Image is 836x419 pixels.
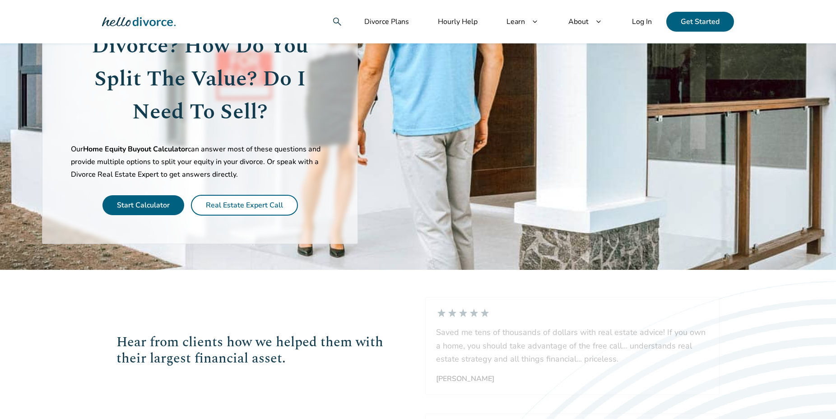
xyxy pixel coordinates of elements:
[554,12,618,32] a: Aboutkeyboard_arrow_down
[332,16,343,27] span: search
[117,200,170,210] a: Start Calculator
[436,327,706,364] span: Saved me tens of thousands of dollars with real estate advice! If you own a home, you should take...
[530,17,539,26] span: keyboard_arrow_down
[436,308,490,319] div: star_ratestar_ratestar_ratestar_ratestar_rate
[666,12,734,32] a: Get Started
[350,12,423,32] a: Divorce Plans
[618,12,666,32] a: Log In
[436,373,494,384] div: [PERSON_NAME]
[206,200,283,210] a: Real Estate Expert Call
[492,12,554,32] a: Learnkeyboard_arrow_down
[116,334,411,367] h2: Hear from clients how we helped them with their largest financial asset.
[83,144,188,154] span: Home Equity Buyout Calculator
[423,12,492,32] a: Hourly Help
[594,17,603,26] span: keyboard_arrow_down
[71,143,329,181] p: Our can answer most of these questions and provide multiple options to split your equity in your ...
